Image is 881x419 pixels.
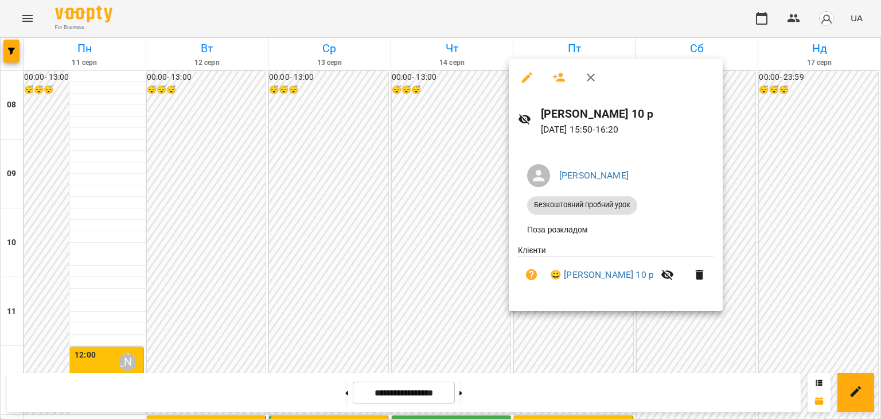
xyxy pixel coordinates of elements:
ul: Клієнти [518,245,714,298]
span: Безкоштовний пробний урок [527,200,637,210]
a: [PERSON_NAME] [559,170,629,181]
a: 😀 [PERSON_NAME] 10 р [550,268,654,282]
h6: [PERSON_NAME] 10 р [541,105,714,123]
li: Поза розкладом [518,219,714,240]
button: Візит ще не сплачено. Додати оплату? [518,261,545,289]
p: [DATE] 15:50 - 16:20 [541,123,714,137]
